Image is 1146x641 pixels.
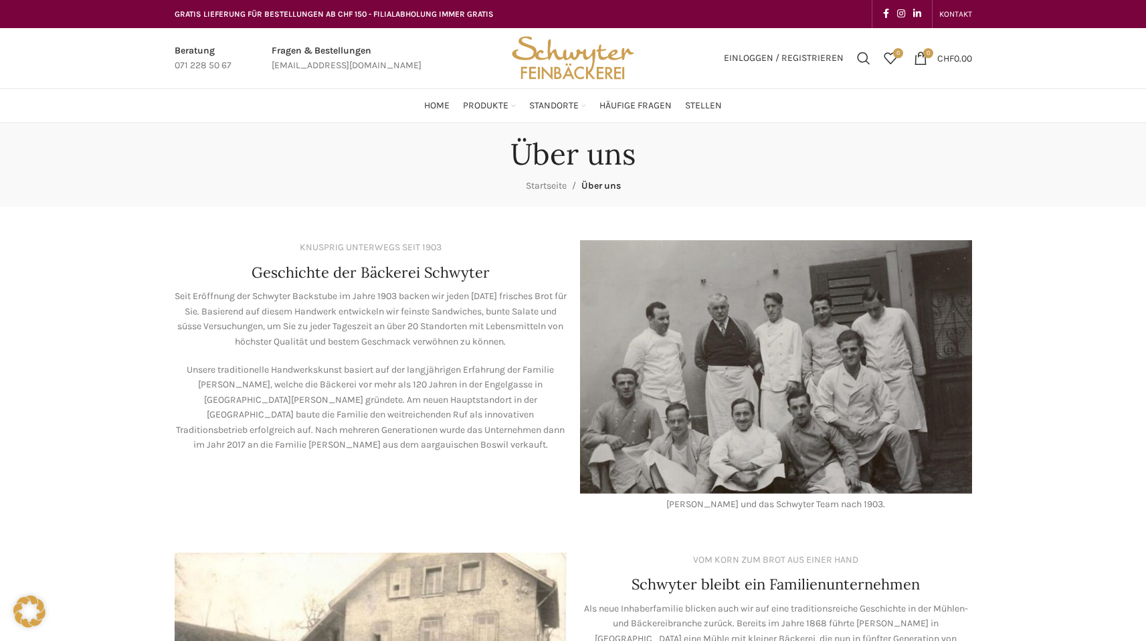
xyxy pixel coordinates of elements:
span: Über uns [581,180,621,191]
a: Infobox link [175,43,231,74]
a: Linkedin social link [909,5,925,23]
a: 0 CHF0.00 [907,45,979,72]
a: 0 [877,45,904,72]
a: Site logo [507,52,638,63]
span: KONTAKT [939,9,972,19]
a: Einloggen / Registrieren [717,45,850,72]
h4: Geschichte der Bäckerei Schwyter [252,262,490,283]
a: Stellen [685,92,722,119]
div: VOM KORN ZUM BROT AUS EINER HAND [693,553,858,567]
span: 0 [893,48,903,58]
a: Suchen [850,45,877,72]
a: Home [424,92,450,119]
h1: Über uns [510,136,636,172]
p: Unsere traditionelle Handwerkskunst basiert auf der langjährigen Erfahrung der Familie [PERSON_NA... [175,363,567,452]
a: Produkte [463,92,516,119]
span: Standorte [529,100,579,112]
span: CHF [937,52,954,64]
span: Einloggen / Registrieren [724,54,844,63]
a: Instagram social link [893,5,909,23]
span: Stellen [685,100,722,112]
a: Häufige Fragen [599,92,672,119]
p: Seit Eröffnung der Schwyter Backstube im Jahre 1903 backen wir jeden [DATE] frisches Brot für Sie... [175,289,567,349]
span: Home [424,100,450,112]
div: Secondary navigation [933,1,979,27]
div: KNUSPRIG UNTERWEGS SEIT 1903 [300,240,442,255]
a: KONTAKT [939,1,972,27]
a: Startseite [526,180,567,191]
a: Standorte [529,92,586,119]
a: Facebook social link [879,5,893,23]
h4: Schwyter bleibt ein Familienunternehmen [632,574,920,595]
span: GRATIS LIEFERUNG FÜR BESTELLUNGEN AB CHF 150 - FILIALABHOLUNG IMMER GRATIS [175,9,494,19]
span: Häufige Fragen [599,100,672,112]
a: Infobox link [272,43,421,74]
div: Meine Wunschliste [877,45,904,72]
span: Produkte [463,100,508,112]
div: [PERSON_NAME] und das Schwyter Team nach 1903. [580,497,972,512]
span: 0 [923,48,933,58]
img: Bäckerei Schwyter [507,28,638,88]
bdi: 0.00 [937,52,972,64]
div: Main navigation [168,92,979,119]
